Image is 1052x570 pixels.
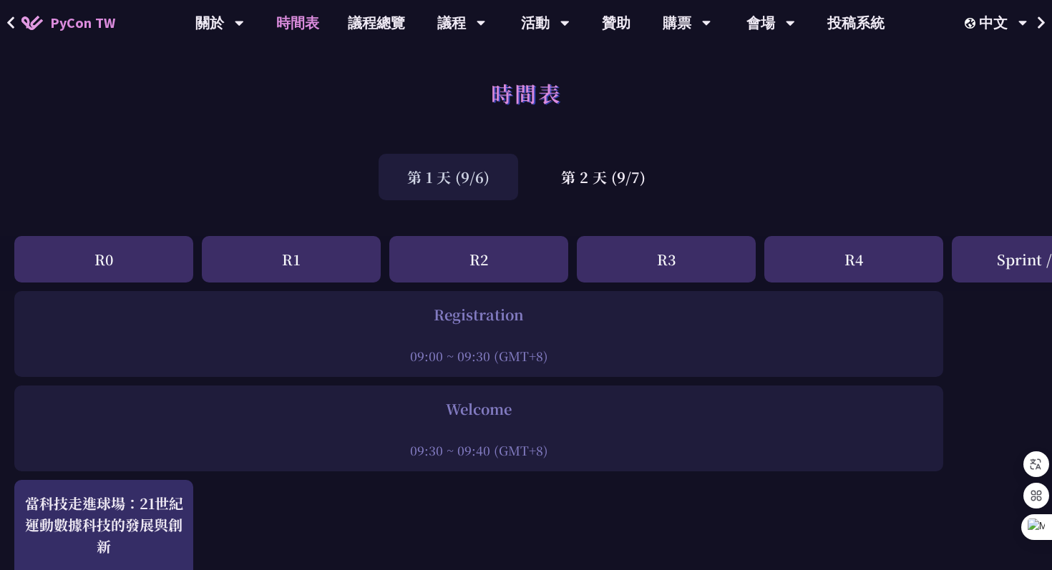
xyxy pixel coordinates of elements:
div: R0 [14,236,193,282]
div: 09:00 ~ 09:30 (GMT+8) [21,347,936,365]
div: R4 [764,236,943,282]
div: R3 [577,236,756,282]
div: Registration [21,304,936,325]
a: PyCon TW [7,5,130,41]
div: R1 [202,236,381,282]
img: Home icon of PyCon TW 2025 [21,16,43,30]
div: 09:30 ~ 09:40 (GMT+8) [21,441,936,459]
div: 第 2 天 (9/7) [532,154,674,200]
div: 當科技走進球場：21世紀運動數據科技的發展與創新 [21,493,186,557]
div: Welcome [21,398,936,420]
img: Locale Icon [965,18,979,29]
div: 第 1 天 (9/6) [379,154,518,200]
h1: 時間表 [491,72,562,114]
span: PyCon TW [50,12,115,34]
div: R2 [389,236,568,282]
